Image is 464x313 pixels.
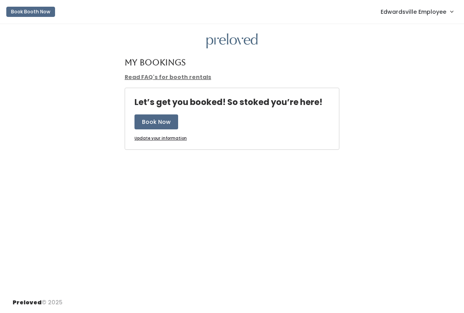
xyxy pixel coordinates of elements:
[13,292,63,307] div: © 2025
[6,7,55,17] button: Book Booth Now
[381,7,446,16] span: Edwardsville Employee
[13,298,42,306] span: Preloved
[134,135,187,141] u: Update your information
[373,3,461,20] a: Edwardsville Employee
[125,73,211,81] a: Read FAQ's for booth rentals
[134,114,178,129] button: Book Now
[6,3,55,20] a: Book Booth Now
[134,136,187,142] a: Update your information
[134,98,322,107] h4: Let’s get you booked! So stoked you’re here!
[125,58,186,67] h4: My Bookings
[206,33,258,49] img: preloved logo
